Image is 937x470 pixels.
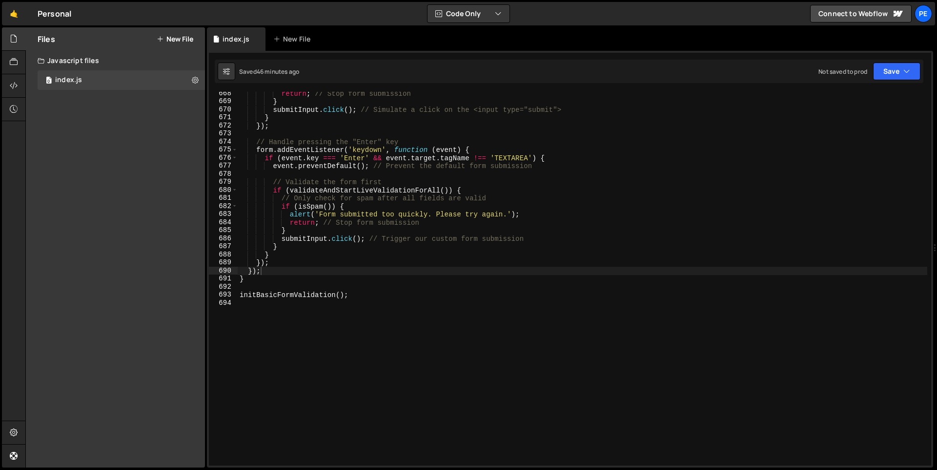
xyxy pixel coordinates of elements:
div: Personal [38,8,71,20]
div: 671 [209,113,238,122]
div: Javascript files [26,51,205,70]
button: New File [157,35,193,43]
div: 694 [209,299,238,307]
a: Pe [915,5,932,22]
div: 682 [209,202,238,211]
div: New File [273,34,314,44]
div: 17245/47766.js [38,70,205,90]
h2: Files [38,34,55,44]
div: 46 minutes ago [257,67,299,76]
div: 686 [209,235,238,243]
div: index.js [223,34,249,44]
div: 684 [209,218,238,227]
div: 689 [209,258,238,267]
div: 679 [209,178,238,186]
button: Save [873,63,920,80]
div: 677 [209,162,238,170]
div: 690 [209,267,238,275]
div: 687 [209,242,238,251]
span: 0 [46,77,52,85]
div: Not saved to prod [818,67,867,76]
div: 693 [209,291,238,299]
a: Connect to Webflow [810,5,912,22]
button: Code Only [428,5,509,22]
div: Saved [239,67,299,76]
div: 674 [209,138,238,146]
div: 675 [209,146,238,154]
div: 680 [209,186,238,194]
div: 692 [209,283,238,291]
div: 673 [209,129,238,138]
div: 678 [209,170,238,178]
div: 691 [209,275,238,283]
div: 681 [209,194,238,202]
div: 688 [209,251,238,259]
div: 670 [209,106,238,114]
div: 685 [209,226,238,235]
div: 668 [209,89,238,98]
a: 🤙 [2,2,26,25]
div: 672 [209,122,238,130]
div: 669 [209,97,238,106]
div: 676 [209,154,238,162]
div: index.js [55,76,82,85]
div: 683 [209,210,238,218]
